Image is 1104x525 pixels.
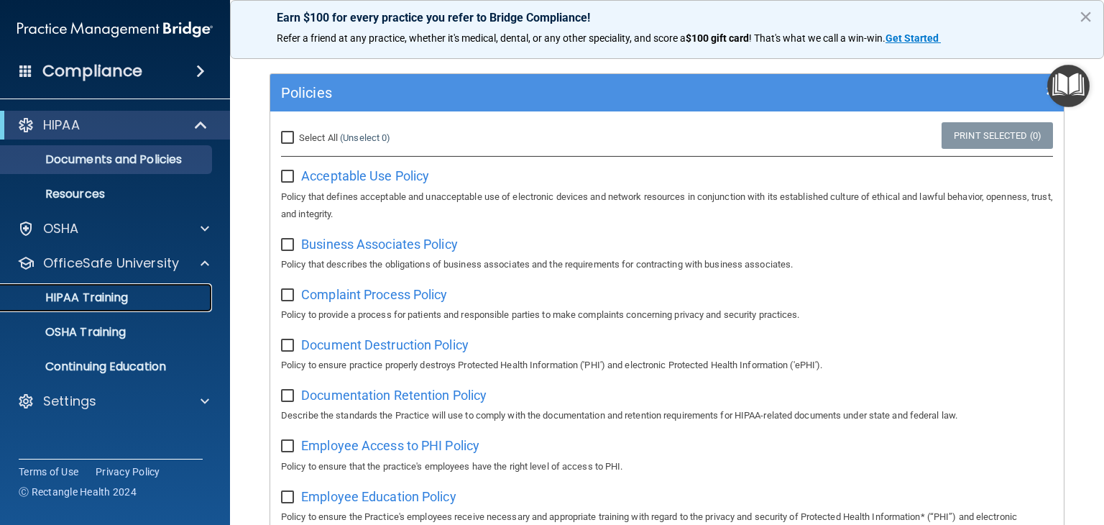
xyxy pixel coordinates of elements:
button: Open Resource Center [1047,65,1090,107]
p: HIPAA [43,117,80,134]
a: OfficeSafe University [17,255,209,272]
p: Policy to ensure practice properly destroys Protected Health Information ('PHI') and electronic P... [281,357,1053,374]
span: Employee Education Policy [301,489,456,504]
p: OfficeSafe University [43,255,179,272]
a: Get Started [885,32,941,44]
p: Describe the standards the Practice will use to comply with the documentation and retention requi... [281,407,1053,424]
span: Documentation Retention Policy [301,388,487,403]
span: Select All [299,132,338,143]
p: OSHA [43,220,79,237]
strong: Get Started [885,32,939,44]
a: Terms of Use [19,465,78,479]
p: Resources [9,187,206,201]
span: Refer a friend at any practice, whether it's medical, dental, or any other speciality, and score a [277,32,686,44]
span: Acceptable Use Policy [301,168,429,183]
p: Continuing Education [9,360,206,374]
p: Earn $100 for every practice you refer to Bridge Compliance! [277,11,1057,24]
span: Employee Access to PHI Policy [301,438,479,453]
a: Print Selected (0) [942,122,1053,149]
strong: $100 gift card [686,32,749,44]
a: Policies [281,81,1053,104]
input: Select All (Unselect 0) [281,132,298,144]
a: HIPAA [17,117,208,134]
span: Business Associates Policy [301,237,458,252]
p: Policy to ensure that the practice's employees have the right level of access to PHI. [281,458,1053,475]
p: Policy to provide a process for patients and responsible parties to make complaints concerning pr... [281,306,1053,324]
span: Document Destruction Policy [301,337,469,352]
p: Policy that describes the obligations of business associates and the requirements for contracting... [281,256,1053,273]
a: Privacy Policy [96,465,160,479]
img: PMB logo [17,15,213,44]
span: Complaint Process Policy [301,287,447,302]
p: Settings [43,393,96,410]
p: Policy that defines acceptable and unacceptable use of electronic devices and network resources i... [281,188,1053,223]
span: Ⓒ Rectangle Health 2024 [19,485,137,499]
h4: Compliance [42,61,142,81]
a: OSHA [17,220,209,237]
p: HIPAA Training [9,291,128,305]
a: (Unselect 0) [340,132,390,143]
h5: Policies [281,85,855,101]
button: Close [1079,5,1092,28]
p: OSHA Training [9,325,126,339]
span: ! That's what we call a win-win. [749,32,885,44]
p: Documents and Policies [9,152,206,167]
a: Settings [17,393,209,410]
